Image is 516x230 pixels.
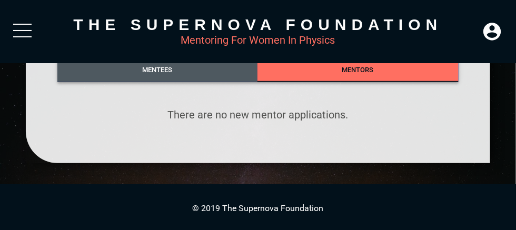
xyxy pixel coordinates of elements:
[26,16,490,34] div: The Supernova Foundation
[57,108,459,121] p: There are no new mentor applications.
[342,66,374,74] span: Mentors
[11,203,505,213] p: © 2019 The Supernova Foundation
[142,66,172,74] span: Mentees
[26,34,490,46] div: Mentoring For Women In Physics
